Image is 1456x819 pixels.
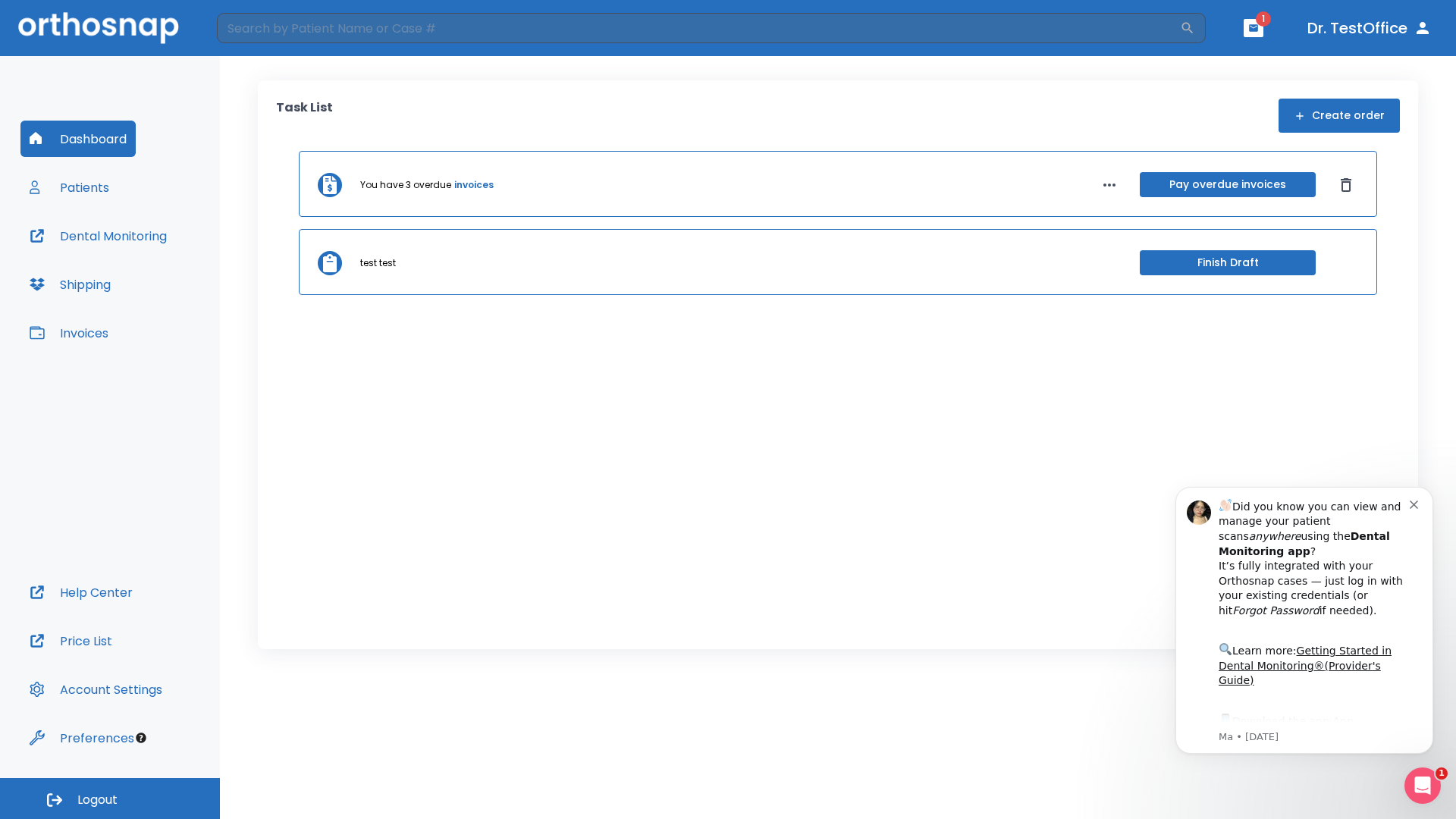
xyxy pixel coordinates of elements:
[1153,464,1456,778] iframe: Intercom notifications message
[20,720,143,756] button: Preferences
[20,315,118,351] button: Invoices
[18,12,179,43] img: Orthosnap
[1140,172,1316,197] button: Pay overdue invoices
[20,169,118,206] button: Patients
[1140,250,1316,275] button: Finish Draft
[20,671,171,708] button: Account Settings
[257,33,269,45] button: Dismiss notification
[360,256,396,270] p: test test
[66,251,201,278] a: App Store
[454,178,494,192] a: invoices
[20,574,142,610] button: Help Center
[20,218,176,254] button: Dental Monitoring
[134,731,148,745] div: Tooltip anchor
[20,266,120,303] button: Shipping
[1404,767,1441,804] iframe: Intercom live chat
[1301,14,1438,42] button: Dr. TestOffice
[77,792,118,808] span: Logout
[276,99,333,133] p: Task List
[66,266,257,280] p: Message from Ma, sent 3w ago
[1279,99,1400,133] button: Create order
[1436,767,1448,780] span: 1
[1334,173,1358,197] button: Dismiss
[217,13,1180,43] input: Search by Patient Name or Case #
[20,623,121,659] button: Price List
[1256,11,1271,27] span: 1
[20,121,136,157] button: Dashboard
[66,247,257,325] div: Download the app: | ​ Let us know if you need help getting started!
[360,178,451,192] p: You have 3 overdue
